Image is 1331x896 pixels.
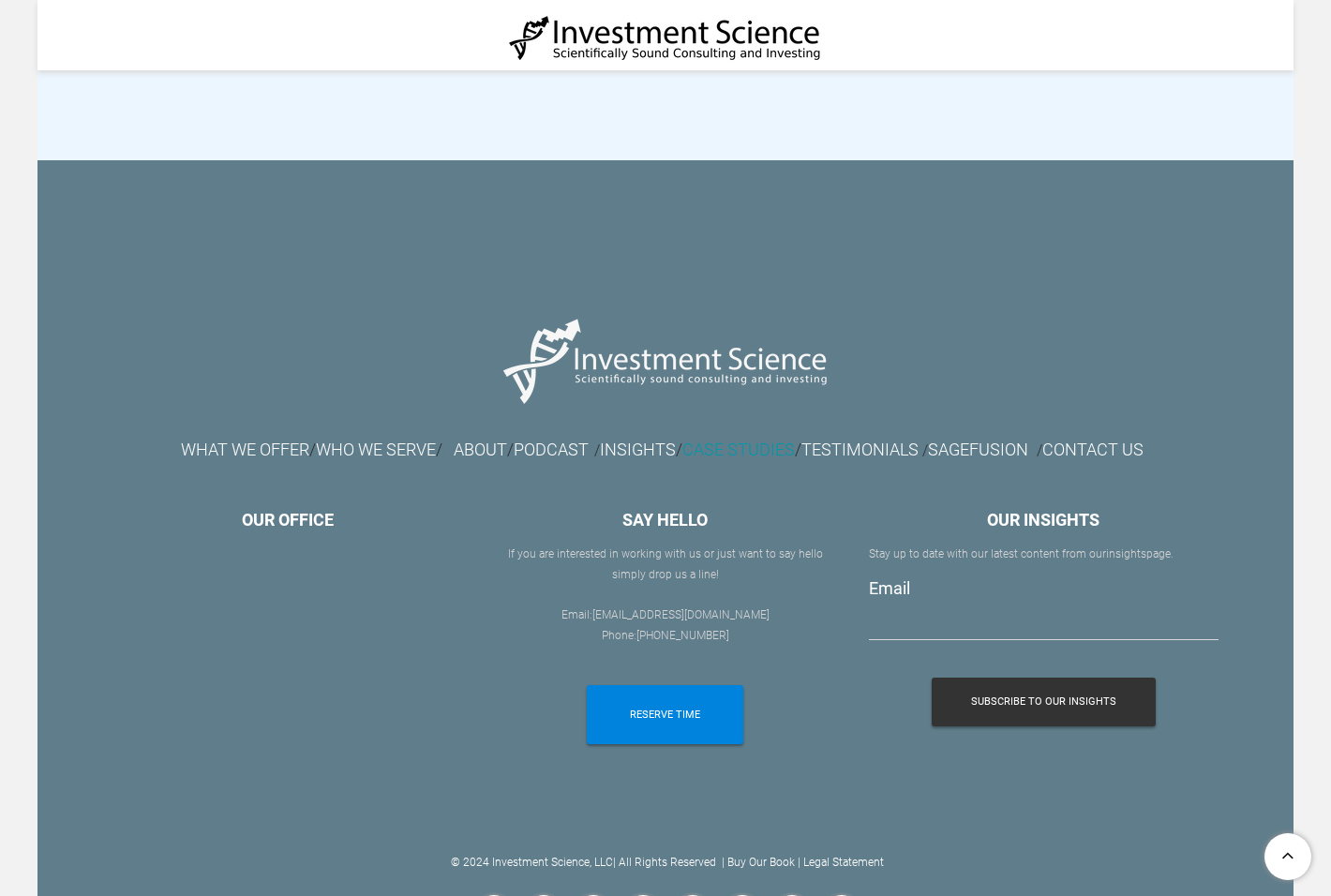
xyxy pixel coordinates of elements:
[316,445,436,458] a: WHO WE SERVE
[869,578,910,598] label: Email
[1037,441,1042,459] font: /
[561,608,770,642] font: Email: Phone:
[594,441,600,459] font: /
[682,440,922,459] font: /
[242,510,334,530] font: OUR OFFICE
[600,440,676,459] a: INSIGHTS
[600,440,682,459] font: /
[451,856,613,869] a: © 2024 Investment Science, LLC
[869,547,1174,560] font: Stay up to date with our latest content from our page.
[928,445,1028,458] a: SAGEFUSION
[803,856,884,869] a: Legal Statement
[682,440,795,459] a: CASE STUDIES
[722,856,725,869] a: |
[454,440,514,459] font: /
[514,445,589,458] a: PODCAST
[436,440,442,459] font: /
[630,685,700,744] span: RESERVE TIME
[987,510,1099,530] font: OUR INSIGHTS
[508,547,823,581] font: If you are interested in working with us or ​just want to say hello simply drop us a line!
[181,445,309,458] a: WHAT WE OFFER
[922,441,928,459] font: /
[1257,826,1322,887] a: To Top
[592,608,770,621] a: [EMAIL_ADDRESS][DOMAIN_NAME]
[727,856,795,869] a: Buy Our Book
[1042,440,1144,459] a: CONTACT US
[928,440,1028,459] font: SAGEFUSION
[514,440,589,459] font: PODCAST
[613,856,616,869] a: |
[798,856,800,869] a: |
[619,856,716,869] a: All Rights Reserved
[454,440,507,459] a: ABOUT
[316,440,436,459] font: WHO WE SERVE
[636,629,729,642] a: [PHONE_NUMBER]​
[309,440,316,459] font: /
[801,440,919,459] a: TESTIMONIALS
[622,510,708,530] font: SAY HELLO
[636,629,729,642] font: [PHONE_NUMBER]
[971,678,1116,726] span: Subscribe To Our Insights
[509,14,822,62] img: Investment Science | NYC Consulting Services
[1106,547,1146,560] a: insights
[587,685,743,744] a: RESERVE TIME
[493,301,839,420] img: Picture
[181,440,309,459] font: WHAT WE OFFER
